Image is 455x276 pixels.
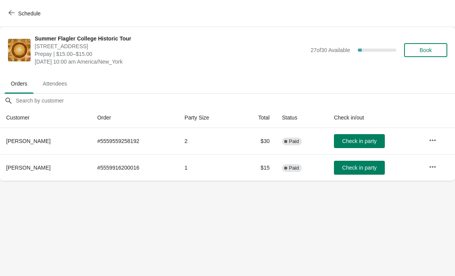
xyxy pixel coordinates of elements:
[276,108,328,128] th: Status
[35,58,307,66] span: [DATE] 10:00 am America/New_York
[18,10,40,17] span: Schedule
[238,154,276,181] td: $15
[5,77,34,91] span: Orders
[91,128,178,154] td: # 5559559258192
[35,35,307,42] span: Summer Flagler College Historic Tour
[91,154,178,181] td: # 5559916200016
[37,77,73,91] span: Attendees
[404,43,447,57] button: Book
[289,165,299,171] span: Paid
[179,128,238,154] td: 2
[289,138,299,145] span: Paid
[91,108,178,128] th: Order
[8,39,30,61] img: Summer Flagler College Historic Tour
[342,138,376,144] span: Check in party
[334,161,385,175] button: Check in party
[328,108,423,128] th: Check in/out
[238,108,276,128] th: Total
[179,154,238,181] td: 1
[35,42,307,50] span: [STREET_ADDRESS]
[179,108,238,128] th: Party Size
[15,94,455,108] input: Search by customer
[310,47,350,53] span: 27 of 30 Available
[420,47,432,53] span: Book
[4,7,47,20] button: Schedule
[342,165,376,171] span: Check in party
[238,128,276,154] td: $30
[6,165,51,171] span: [PERSON_NAME]
[35,50,307,58] span: Prepay | $15.00–$15.00
[334,134,385,148] button: Check in party
[6,138,51,144] span: [PERSON_NAME]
